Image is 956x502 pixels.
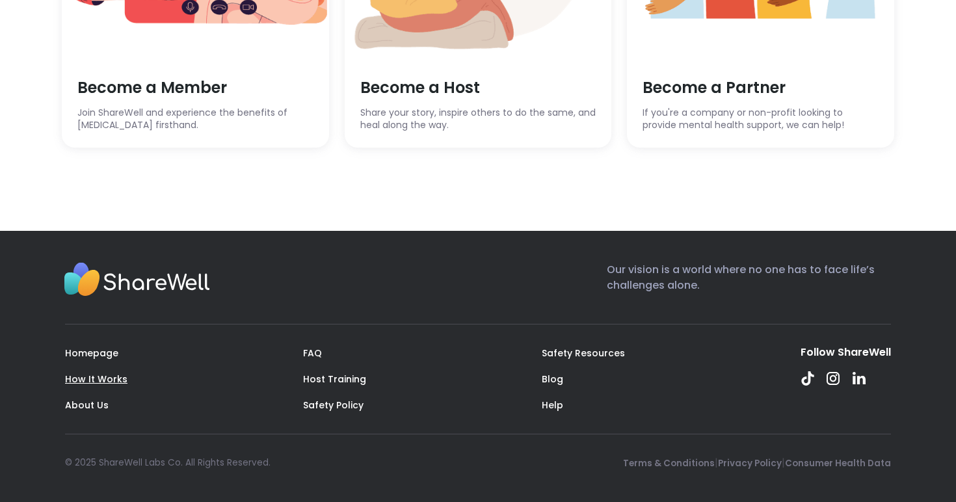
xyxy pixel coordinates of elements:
a: Consumer Health Data [785,457,891,469]
p: Our vision is a world where no one has to face life’s challenges alone. [607,262,891,303]
a: About Us [65,399,109,412]
a: Privacy Policy [718,457,782,469]
span: Join ShareWell and experience the benefits of [MEDICAL_DATA] firsthand. [77,107,313,132]
span: | [782,455,785,470]
a: How It Works [65,373,127,386]
a: FAQ [303,347,322,360]
div: Follow ShareWell [801,345,891,360]
span: Become a Partner [643,77,879,99]
a: Host Training [303,373,366,386]
span: Share your story, inspire others to do the same, and heal along the way. [360,107,596,132]
a: Safety Resources [542,347,625,360]
a: Safety Policy [303,399,364,412]
a: Terms & Conditions [623,457,715,469]
span: Become a Host [360,77,596,99]
span: | [715,455,718,470]
div: © 2025 ShareWell Labs Co. All Rights Reserved. [65,456,271,469]
span: If you're a company or non-profit looking to provide mental health support, we can help! [643,107,879,132]
span: Become a Member [77,77,313,99]
a: Blog [542,373,563,386]
img: Sharewell [64,262,210,300]
a: Homepage [65,347,118,360]
a: Help [542,399,563,412]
